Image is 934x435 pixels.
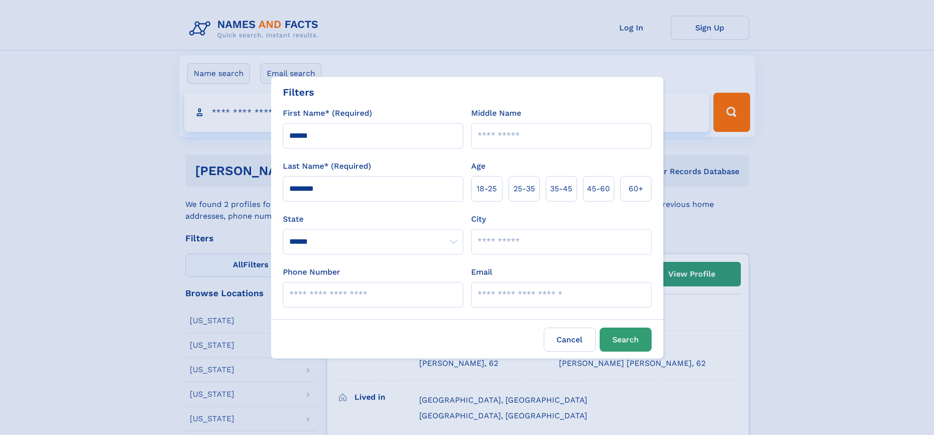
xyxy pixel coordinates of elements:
div: Filters [283,85,314,100]
label: Last Name* (Required) [283,160,371,172]
span: 18‑25 [477,183,497,195]
span: 25‑35 [513,183,535,195]
button: Search [600,328,652,352]
span: 60+ [629,183,643,195]
label: City [471,213,486,225]
label: First Name* (Required) [283,107,372,119]
span: 35‑45 [550,183,572,195]
label: Phone Number [283,266,340,278]
label: State [283,213,463,225]
label: Age [471,160,485,172]
label: Middle Name [471,107,521,119]
label: Email [471,266,492,278]
span: 45‑60 [587,183,610,195]
label: Cancel [544,328,596,352]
